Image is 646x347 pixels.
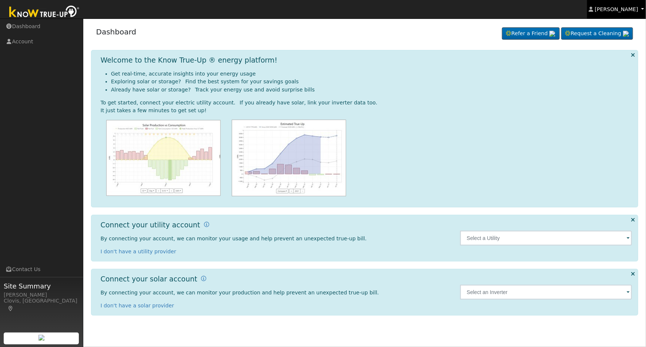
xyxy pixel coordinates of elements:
[96,27,137,36] a: Dashboard
[549,31,555,37] img: retrieve
[561,27,633,40] a: Request a Cleaning
[460,285,632,300] input: Select an Inverter
[101,303,174,308] a: I don't have a solar provider
[101,99,632,107] div: To get started, connect your electric utility account. If you already have solar, link your inver...
[502,27,560,40] a: Refer a Friend
[101,236,367,241] span: By connecting your account, we can monitor your usage and help prevent an unexpected true-up bill.
[111,86,632,94] li: Already have solar or storage? Track your energy use and avoid surprise bills
[101,221,200,229] h1: Connect your utility account
[6,4,83,21] img: Know True-Up
[111,78,632,86] li: Exploring solar or storage? Find the best system for your savings goals
[101,248,176,254] a: I don't have a utility provider
[111,70,632,78] li: Get real-time, accurate insights into your energy usage
[4,281,79,291] span: Site Summary
[101,275,197,283] h1: Connect your solar account
[623,31,629,37] img: retrieve
[460,231,632,246] input: Select a Utility
[595,6,638,12] span: [PERSON_NAME]
[4,291,79,299] div: [PERSON_NAME]
[101,290,379,296] span: By connecting your account, we can monitor your production and help prevent an unexpected true-up...
[101,107,632,114] div: It just takes a few minutes to get set up!
[4,297,79,313] div: Clovis, [GEOGRAPHIC_DATA]
[39,335,44,341] img: retrieve
[101,56,278,64] h1: Welcome to the Know True-Up ® energy platform!
[7,306,14,311] a: Map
